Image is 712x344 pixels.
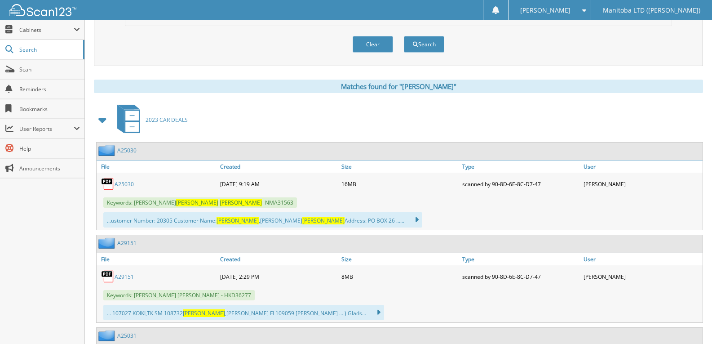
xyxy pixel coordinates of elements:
div: [PERSON_NAME] [581,268,703,286]
span: [PERSON_NAME] [302,217,345,224]
a: A25030 [115,180,134,188]
span: [PERSON_NAME] [217,217,259,224]
a: A29151 [115,273,134,281]
a: Size [339,253,460,265]
a: A29151 [117,239,137,247]
span: [PERSON_NAME] [520,8,570,13]
a: A25030 [117,147,137,154]
a: Created [218,253,339,265]
span: [PERSON_NAME] [183,309,225,317]
a: A25031 [117,332,137,340]
span: Reminders [19,85,80,93]
span: Scan [19,66,80,73]
img: folder2.png [98,330,117,341]
a: File [97,253,218,265]
button: Search [404,36,444,53]
button: Clear [353,36,393,53]
div: ... 107027 KOIKI,TK SM 108732 ,[PERSON_NAME] FI 109059 [PERSON_NAME] ... ) Glads... [103,305,384,320]
div: 8MB [339,268,460,286]
span: [PERSON_NAME] [176,199,218,206]
span: User Reports [19,125,74,133]
div: scanned by 90-8D-6E-8C-D7-47 [460,268,581,286]
img: scan123-logo-white.svg [9,4,76,16]
span: [PERSON_NAME] [220,199,262,206]
div: [PERSON_NAME] [581,175,703,193]
img: PDF.png [101,270,115,283]
div: [DATE] 2:29 PM [218,268,339,286]
span: Bookmarks [19,105,80,113]
span: Search [19,46,79,54]
div: 16MB [339,175,460,193]
span: Keywords: [PERSON_NAME] [PERSON_NAME] - HKD36277 [103,290,255,300]
div: scanned by 90-8D-6E-8C-D7-47 [460,175,581,193]
span: Announcements [19,165,80,172]
span: Manitoba LTD ([PERSON_NAME]) [603,8,700,13]
img: PDF.png [101,177,115,191]
div: [DATE] 9:19 AM [218,175,339,193]
a: Created [218,161,339,173]
a: Size [339,161,460,173]
img: folder2.png [98,145,117,156]
a: User [581,253,703,265]
iframe: Chat Widget [667,301,712,344]
a: File [97,161,218,173]
span: Keywords: [PERSON_NAME] - NMA31563 [103,197,297,208]
a: 2023 CAR DEALS [112,102,188,138]
div: Matches found for "[PERSON_NAME]" [94,80,703,93]
span: Help [19,145,80,152]
img: folder2.png [98,237,117,249]
span: 2023 CAR DEALS [146,116,188,124]
span: Cabinets [19,26,74,34]
div: ...ustomer Number: 20305 Customer Name: ,[PERSON_NAME] Address: PO BOX 26 ...... [103,212,422,228]
a: Type [460,161,581,173]
a: Type [460,253,581,265]
a: User [581,161,703,173]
